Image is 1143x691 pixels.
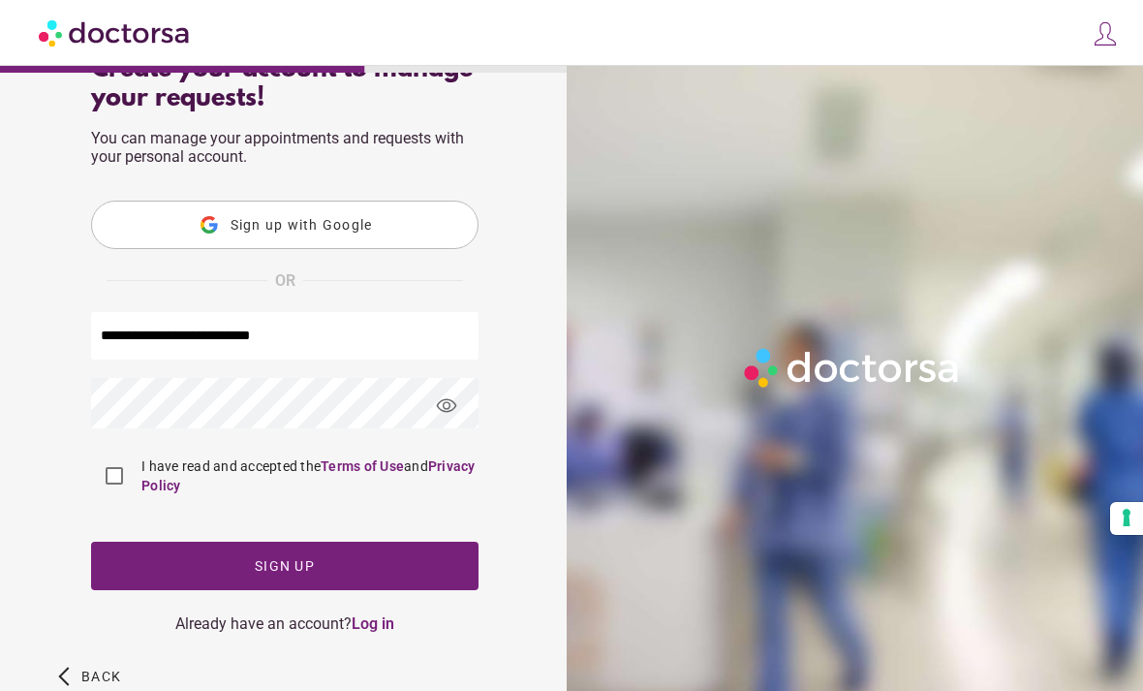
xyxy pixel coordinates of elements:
[91,129,479,166] p: You can manage your appointments and requests with your personal account.
[39,11,192,54] img: Doctorsa.com
[138,456,479,495] label: I have read and accepted the and
[91,614,479,633] div: Already have an account?
[91,201,479,249] button: Sign up with Google
[91,542,479,590] button: Sign up
[275,268,295,294] span: OR
[255,558,315,574] span: Sign up
[321,458,404,474] a: Terms of Use
[738,342,967,393] img: Logo-Doctorsa-trans-White-partial-flat.png
[1110,502,1143,535] button: Your consent preferences for tracking technologies
[91,55,479,113] div: Create your account to manage your requests!
[141,458,476,493] a: Privacy Policy
[81,669,121,684] span: Back
[352,614,394,633] a: Log in
[420,380,473,432] span: visibility
[231,217,373,233] span: Sign up with Google
[1092,20,1119,47] img: icons8-customer-100.png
